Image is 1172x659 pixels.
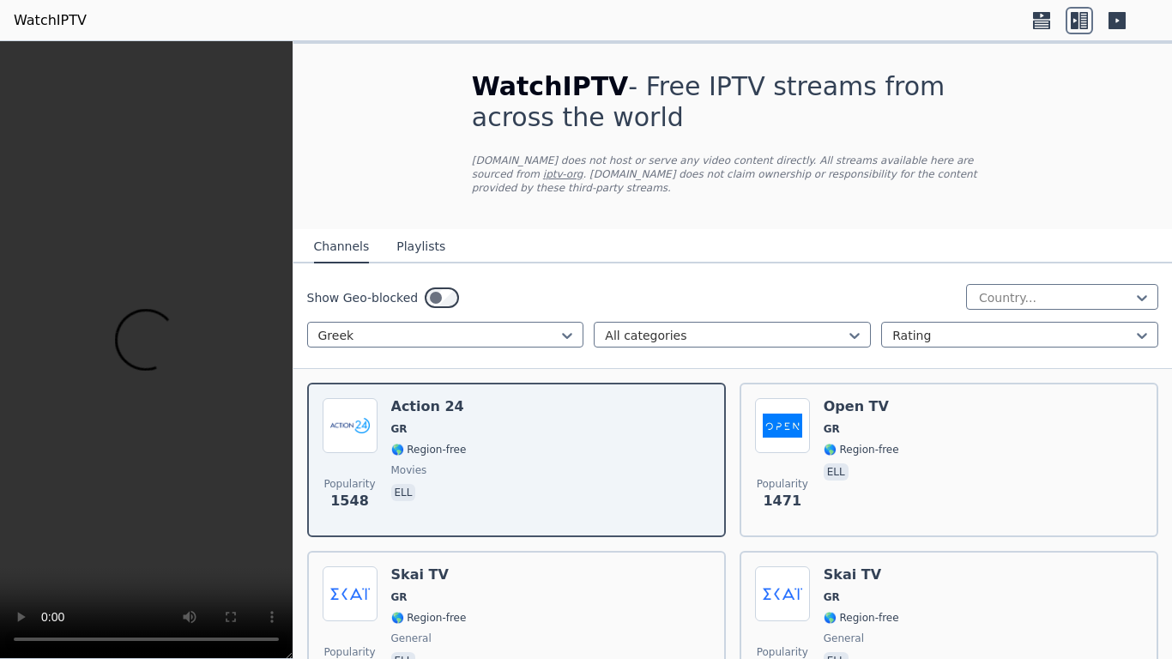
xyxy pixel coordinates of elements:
span: general [391,632,432,645]
h6: Skai TV [391,566,467,583]
span: movies [391,463,427,477]
span: 🌎 Region-free [824,611,899,625]
span: GR [391,590,408,604]
span: GR [391,422,408,436]
img: Open TV [755,398,810,453]
span: GR [824,590,840,604]
button: Playlists [396,231,445,263]
span: GR [824,422,840,436]
span: Popularity [757,477,808,491]
span: 1548 [330,491,369,511]
span: Popularity [323,645,375,659]
label: Show Geo-blocked [307,289,419,306]
a: iptv-org [543,168,583,180]
h6: Open TV [824,398,899,415]
h6: Skai TV [824,566,899,583]
span: Popularity [323,477,375,491]
span: 🌎 Region-free [391,611,467,625]
span: Popularity [757,645,808,659]
a: WatchIPTV [14,10,87,31]
p: ell [824,463,849,481]
h6: Action 24 [391,398,467,415]
span: 🌎 Region-free [391,443,467,456]
span: WatchIPTV [472,71,629,101]
p: ell [391,484,416,501]
p: [DOMAIN_NAME] does not host or serve any video content directly. All streams available here are s... [472,154,994,195]
button: Channels [314,231,370,263]
span: general [824,632,864,645]
span: 🌎 Region-free [824,443,899,456]
img: Skai TV [755,566,810,621]
img: Action 24 [323,398,378,453]
img: Skai TV [323,566,378,621]
h1: - Free IPTV streams from across the world [472,71,994,133]
span: 1471 [763,491,801,511]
